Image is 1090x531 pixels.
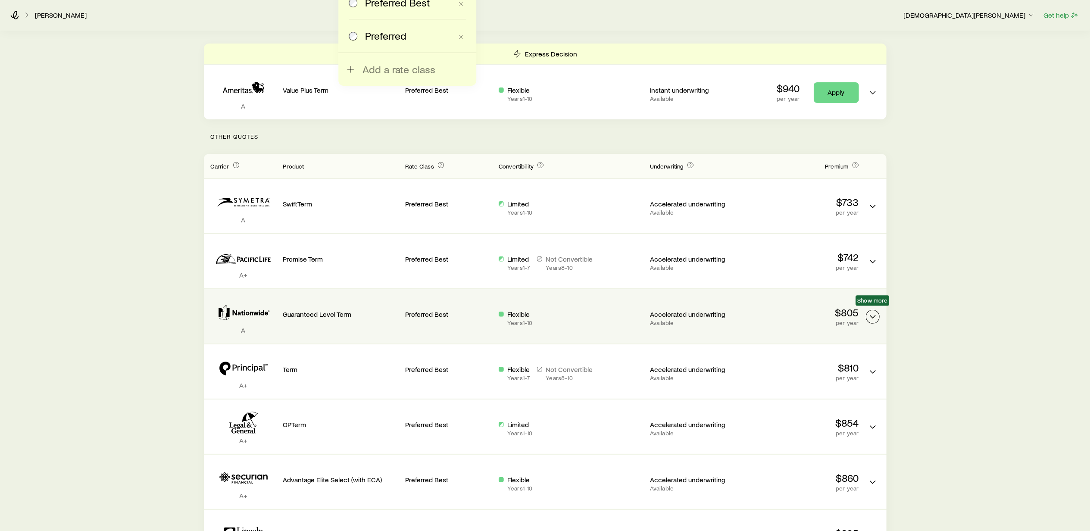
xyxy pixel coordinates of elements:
[857,297,887,304] span: Show more
[211,326,276,334] p: A
[743,209,859,216] p: per year
[650,475,737,484] p: Accelerated underwriting
[499,162,534,170] span: Convertibility
[507,365,530,374] p: Flexible
[283,162,304,170] span: Product
[507,319,532,326] p: Years 1 - 10
[650,209,737,216] p: Available
[507,255,530,263] p: Limited
[507,86,532,94] p: Flexible
[211,162,229,170] span: Carrier
[507,310,532,319] p: Flexible
[283,475,399,484] p: Advantage Elite Select (with ECA)
[507,264,530,271] p: Years 1 - 7
[283,365,399,374] p: Term
[743,362,859,374] p: $810
[546,264,593,271] p: Years 8 - 10
[650,485,737,492] p: Available
[507,375,530,381] p: Years 1 - 7
[777,95,800,102] p: per year
[650,162,684,170] span: Underwriting
[283,310,399,319] p: Guaranteed Level Term
[405,86,492,94] p: Preferred Best
[743,306,859,319] p: $805
[507,430,532,437] p: Years 1 - 10
[650,95,737,102] p: Available
[777,82,800,94] p: $940
[650,200,737,208] p: Accelerated underwriting
[405,475,492,484] p: Preferred Best
[650,319,737,326] p: Available
[211,381,276,390] p: A+
[405,255,492,263] p: Preferred Best
[507,475,532,484] p: Flexible
[546,255,593,263] p: Not Convertible
[405,310,492,319] p: Preferred Best
[405,162,434,170] span: Rate Class
[743,264,859,271] p: per year
[650,264,737,271] p: Available
[211,216,276,224] p: A
[1043,10,1080,20] button: Get help
[283,86,399,94] p: Value Plus Term
[405,365,492,374] p: Preferred Best
[650,365,737,374] p: Accelerated underwriting
[650,430,737,437] p: Available
[34,11,87,19] a: [PERSON_NAME]
[211,271,276,279] p: A+
[650,310,737,319] p: Accelerated underwriting
[650,255,737,263] p: Accelerated underwriting
[650,420,737,429] p: Accelerated underwriting
[507,420,532,429] p: Limited
[903,10,1036,21] button: [DEMOGRAPHIC_DATA][PERSON_NAME]
[650,375,737,381] p: Available
[211,102,276,110] p: A
[743,472,859,484] p: $860
[743,196,859,208] p: $733
[507,95,532,102] p: Years 1 - 10
[814,82,859,103] a: Apply
[743,485,859,492] p: per year
[507,200,532,208] p: Limited
[546,375,593,381] p: Years 8 - 10
[743,375,859,381] p: per year
[211,436,276,445] p: A+
[283,255,399,263] p: Promise Term
[405,200,492,208] p: Preferred Best
[507,485,532,492] p: Years 1 - 10
[204,44,887,119] div: Term quotes
[903,11,1036,19] p: [DEMOGRAPHIC_DATA][PERSON_NAME]
[283,200,399,208] p: SwiftTerm
[825,162,848,170] span: Premium
[743,430,859,437] p: per year
[204,119,887,154] p: Other Quotes
[283,420,399,429] p: OPTerm
[405,420,492,429] p: Preferred Best
[546,365,593,374] p: Not Convertible
[743,417,859,429] p: $854
[743,251,859,263] p: $742
[650,86,737,94] p: Instant underwriting
[525,50,577,58] p: Express Decision
[507,209,532,216] p: Years 1 - 10
[743,319,859,326] p: per year
[211,491,276,500] p: A+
